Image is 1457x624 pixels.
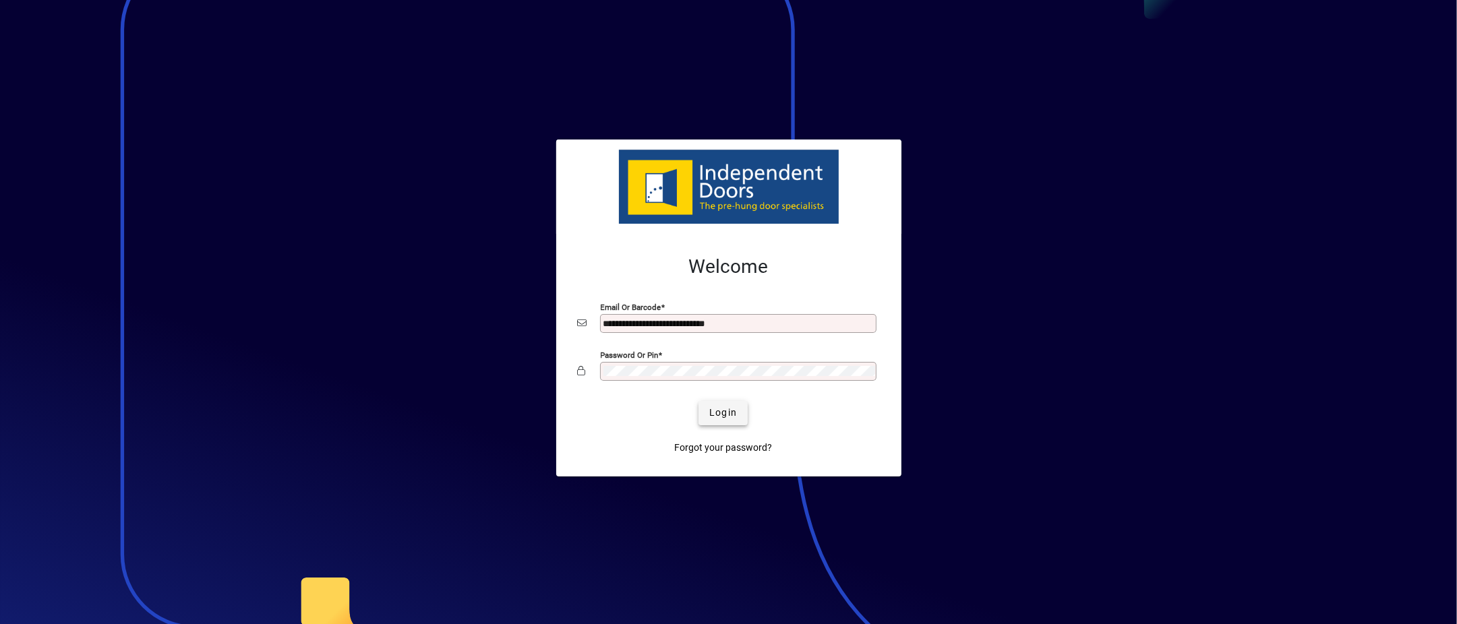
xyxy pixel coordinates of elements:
h2: Welcome [578,255,880,278]
mat-label: Email or Barcode [601,302,661,311]
span: Login [709,406,737,420]
span: Forgot your password? [674,441,772,455]
button: Login [698,401,748,425]
mat-label: Password or Pin [601,350,659,359]
a: Forgot your password? [669,436,777,460]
